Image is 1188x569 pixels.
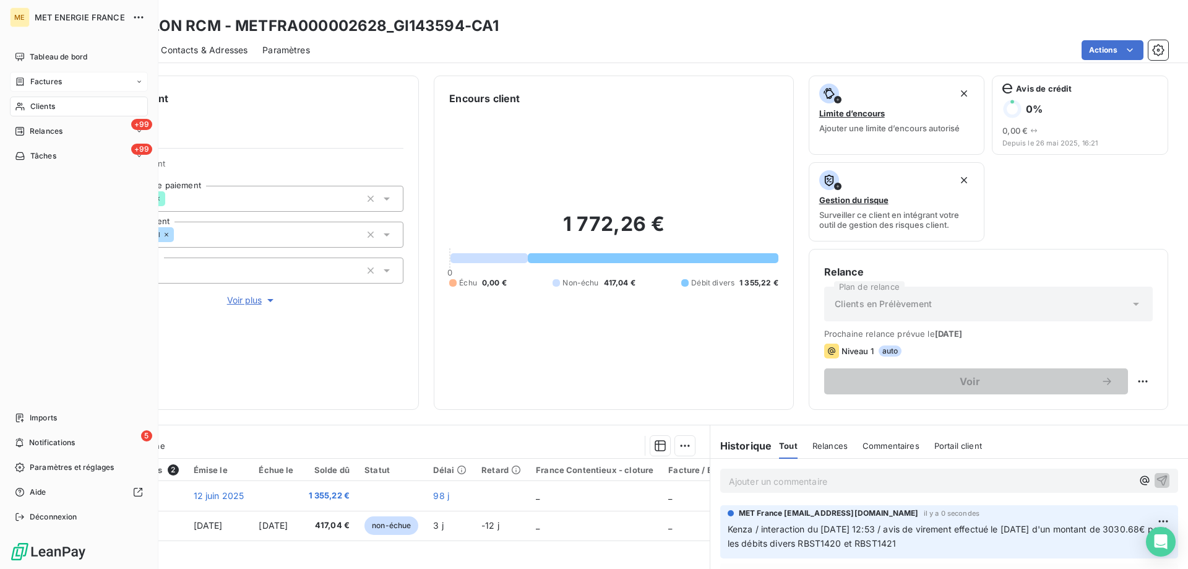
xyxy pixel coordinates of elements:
[309,465,350,475] div: Solde dû
[309,519,350,532] span: 417,04 €
[710,438,772,453] h6: Historique
[562,277,598,289] span: Non-échu
[161,44,247,56] span: Contacts & Adresses
[863,441,919,451] span: Commentaires
[839,376,1101,386] span: Voir
[809,162,985,241] button: Gestion du risqueSurveiller ce client en intégrant votre outil de gestion des risques client.
[75,91,403,106] h6: Informations client
[824,368,1128,394] button: Voir
[309,490,350,502] span: 1 355,22 €
[459,277,477,289] span: Échu
[934,441,982,451] span: Portail client
[668,520,672,531] span: _
[35,12,125,22] span: MET ENERGIE FRANCE
[364,465,418,475] div: Statut
[449,212,778,249] h2: 1 772,26 €
[1002,139,1158,147] span: Depuis le 26 mai 2025, 16:21
[30,101,55,112] span: Clients
[30,76,62,87] span: Factures
[835,298,932,310] span: Clients en Prélèvement
[1146,527,1176,557] div: Open Intercom Messenger
[739,508,919,519] span: MET France [EMAIL_ADDRESS][DOMAIN_NAME]
[879,345,902,357] span: auto
[447,267,452,277] span: 0
[433,465,467,475] div: Délai
[194,520,223,531] span: [DATE]
[449,91,520,106] h6: Encours client
[841,346,874,356] span: Niveau 1
[30,126,62,137] span: Relances
[30,412,57,423] span: Imports
[819,108,885,118] span: Limite d’encours
[924,510,980,517] span: il y a 0 secondes
[1002,126,1028,136] span: 0,00 €
[30,150,56,162] span: Tâches
[668,490,672,501] span: _
[482,277,507,289] span: 0,00 €
[1016,84,1072,93] span: Avis de crédit
[100,293,403,307] button: Voir plus
[536,520,540,531] span: _
[481,465,521,475] div: Retard
[536,490,540,501] span: _
[29,437,75,448] span: Notifications
[812,441,848,451] span: Relances
[481,520,499,531] span: -12 j
[30,511,77,523] span: Déconnexion
[141,430,152,441] span: 5
[1026,103,1043,115] h6: 0 %
[935,329,963,339] span: [DATE]
[819,210,975,230] span: Surveiller ce client en intégrant votre outil de gestion des risques client.
[30,51,87,63] span: Tableau de bord
[809,76,985,155] button: Limite d’encoursAjouter une limite d’encours autorisé
[131,144,152,155] span: +99
[433,520,443,531] span: 3 j
[10,482,148,502] a: Aide
[604,277,635,289] span: 417,04 €
[109,15,499,37] h3: APOLLON RCM - METFRA000002628_GI143594-CA1
[30,462,114,473] span: Paramètres et réglages
[1082,40,1143,60] button: Actions
[824,329,1153,339] span: Prochaine relance prévue le
[779,441,798,451] span: Tout
[10,7,30,27] div: ME
[194,490,244,501] span: 12 juin 2025
[259,520,288,531] span: [DATE]
[739,277,778,289] span: 1 355,22 €
[174,229,184,240] input: Ajouter une valeur
[165,193,175,204] input: Ajouter une valeur
[131,119,152,130] span: +99
[259,465,293,475] div: Échue le
[30,487,46,498] span: Aide
[433,490,449,501] span: 98 j
[728,524,1169,549] span: Kenza / interaction du [DATE] 12:53 / avis de virement effectué le [DATE] d'un montant de 3030.68...
[10,542,87,562] img: Logo LeanPay
[168,464,179,476] span: 2
[194,465,244,475] div: Émise le
[668,465,753,475] div: Facture / Echéancier
[819,123,960,133] span: Ajouter une limite d’encours autorisé
[819,195,889,205] span: Gestion du risque
[262,44,310,56] span: Paramètres
[691,277,734,289] span: Débit divers
[227,294,277,306] span: Voir plus
[100,159,403,176] span: Propriétés Client
[364,516,418,535] span: non-échue
[824,264,1153,279] h6: Relance
[536,465,653,475] div: France Contentieux - cloture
